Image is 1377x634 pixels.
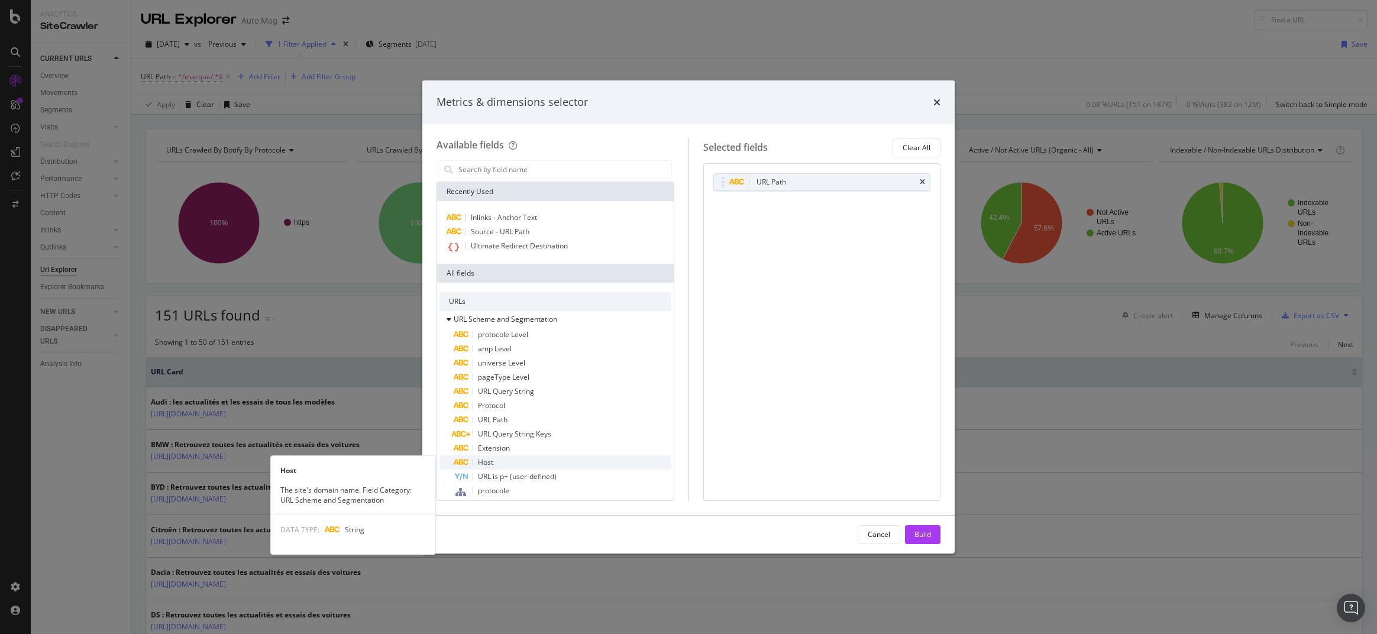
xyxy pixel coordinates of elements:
[478,429,551,439] span: URL Query String Keys
[905,525,940,544] button: Build
[478,358,525,368] span: universe Level
[478,457,493,467] span: Host
[1337,594,1365,622] div: Open Intercom Messenger
[903,143,930,153] div: Clear All
[437,138,504,151] div: Available fields
[478,329,528,339] span: protocole Level
[422,80,955,554] div: modal
[920,179,925,186] div: times
[437,95,588,110] div: Metrics & dimensions selector
[868,529,890,539] div: Cancel
[271,465,435,475] div: Host
[757,176,786,188] div: URL Path
[457,161,671,179] input: Search by field name
[933,95,940,110] div: times
[478,372,529,382] span: pageType Level
[478,415,508,425] span: URL Path
[471,241,568,251] span: Ultimate Redirect Destination
[713,173,931,191] div: URL Pathtimes
[858,525,900,544] button: Cancel
[478,486,509,496] span: protocole
[914,529,931,539] div: Build
[478,344,512,354] span: amp Level
[478,443,510,453] span: Extension
[478,386,534,396] span: URL Query String
[893,138,940,157] button: Clear All
[271,485,435,505] div: The site's domain name. Field Category: URL Scheme and Segmentation
[478,400,505,410] span: Protocol
[439,292,671,311] div: URLs
[478,471,557,481] span: URL is p+ (user-defined)
[437,264,674,283] div: All fields
[437,182,674,201] div: Recently Used
[471,227,529,237] span: Source - URL Path
[471,212,537,222] span: Inlinks - Anchor Text
[454,314,557,324] span: URL Scheme and Segmentation
[703,141,768,154] div: Selected fields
